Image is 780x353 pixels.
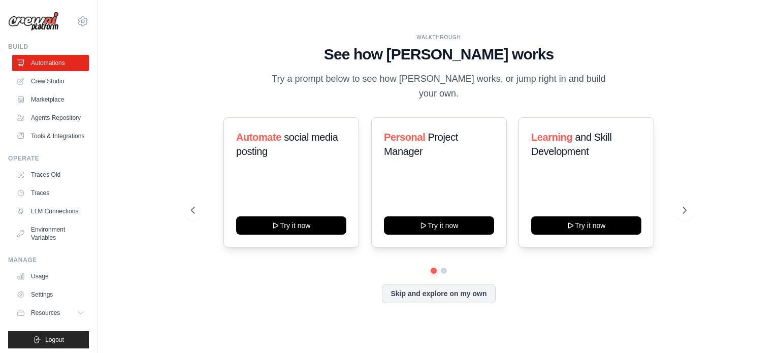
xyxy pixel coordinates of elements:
[12,55,89,71] a: Automations
[382,284,495,303] button: Skip and explore on my own
[236,132,281,143] span: Automate
[8,256,89,264] div: Manage
[12,167,89,183] a: Traces Old
[236,132,338,157] span: social media posting
[12,221,89,246] a: Environment Variables
[8,12,59,31] img: Logo
[8,43,89,51] div: Build
[12,128,89,144] a: Tools & Integrations
[191,45,687,63] h1: See how [PERSON_NAME] works
[12,110,89,126] a: Agents Repository
[384,132,425,143] span: Personal
[384,132,458,157] span: Project Manager
[8,154,89,163] div: Operate
[12,286,89,303] a: Settings
[12,185,89,201] a: Traces
[12,305,89,321] button: Resources
[8,331,89,348] button: Logout
[12,73,89,89] a: Crew Studio
[12,268,89,284] a: Usage
[384,216,494,235] button: Try it now
[236,216,346,235] button: Try it now
[12,203,89,219] a: LLM Connections
[531,132,572,143] span: Learning
[45,336,64,344] span: Logout
[531,216,641,235] button: Try it now
[12,91,89,108] a: Marketplace
[31,309,60,317] span: Resources
[268,72,609,102] p: Try a prompt below to see how [PERSON_NAME] works, or jump right in and build your own.
[191,34,687,41] div: WALKTHROUGH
